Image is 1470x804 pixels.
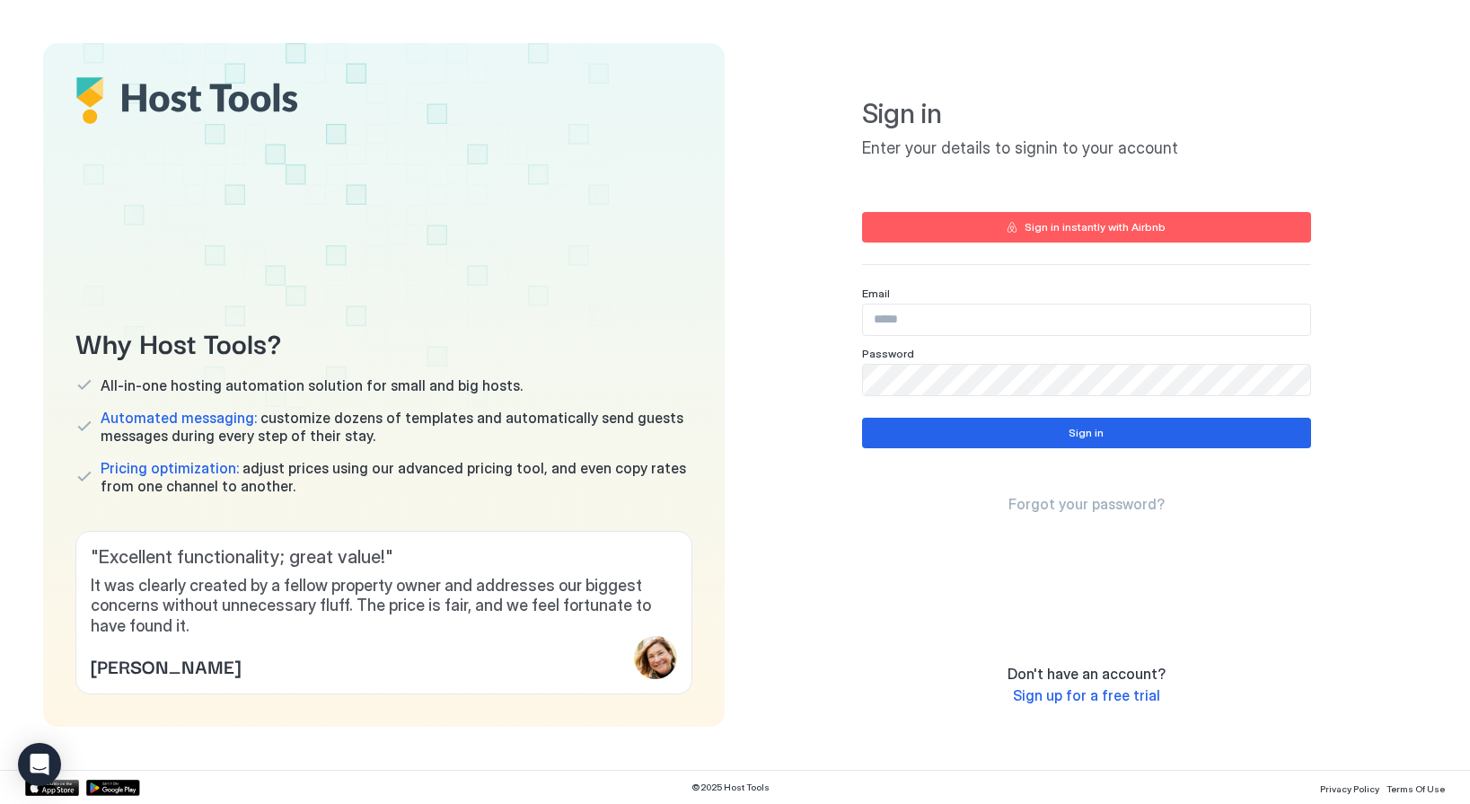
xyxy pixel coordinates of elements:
div: Sign in [1069,425,1104,441]
a: Sign up for a free trial [1013,686,1160,705]
span: © 2025 Host Tools [691,782,770,793]
button: Sign in [862,418,1311,448]
div: profile [634,636,677,679]
span: Terms Of Use [1386,783,1445,794]
span: Automated messaging: [101,409,257,427]
div: Open Intercom Messenger [18,743,61,786]
input: Input Field [863,365,1310,395]
span: customize dozens of templates and automatically send guests messages during every step of their s... [101,409,692,445]
a: Forgot your password? [1008,495,1165,514]
button: Sign in instantly with Airbnb [862,212,1311,243]
div: Sign in instantly with Airbnb [1025,219,1166,235]
span: Pricing optimization: [101,459,239,477]
span: Privacy Policy [1320,783,1379,794]
span: Enter your details to signin to your account [862,138,1311,159]
span: Sign up for a free trial [1013,686,1160,704]
a: App Store [25,780,79,796]
span: " Excellent functionality; great value! " [91,546,677,569]
span: Forgot your password? [1008,495,1165,513]
a: Google Play Store [86,780,140,796]
a: Privacy Policy [1320,778,1379,797]
input: Input Field [863,305,1310,335]
span: [PERSON_NAME] [91,652,241,679]
span: Password [862,347,914,360]
span: It was clearly created by a fellow property owner and addresses our biggest concerns without unne... [91,576,677,637]
span: All-in-one hosting automation solution for small and big hosts. [101,376,523,394]
span: adjust prices using our advanced pricing tool, and even copy rates from one channel to another. [101,459,692,495]
span: Don't have an account? [1008,665,1166,683]
span: Sign in [862,97,1311,131]
a: Terms Of Use [1386,778,1445,797]
span: Email [862,287,890,300]
span: Why Host Tools? [75,322,692,362]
